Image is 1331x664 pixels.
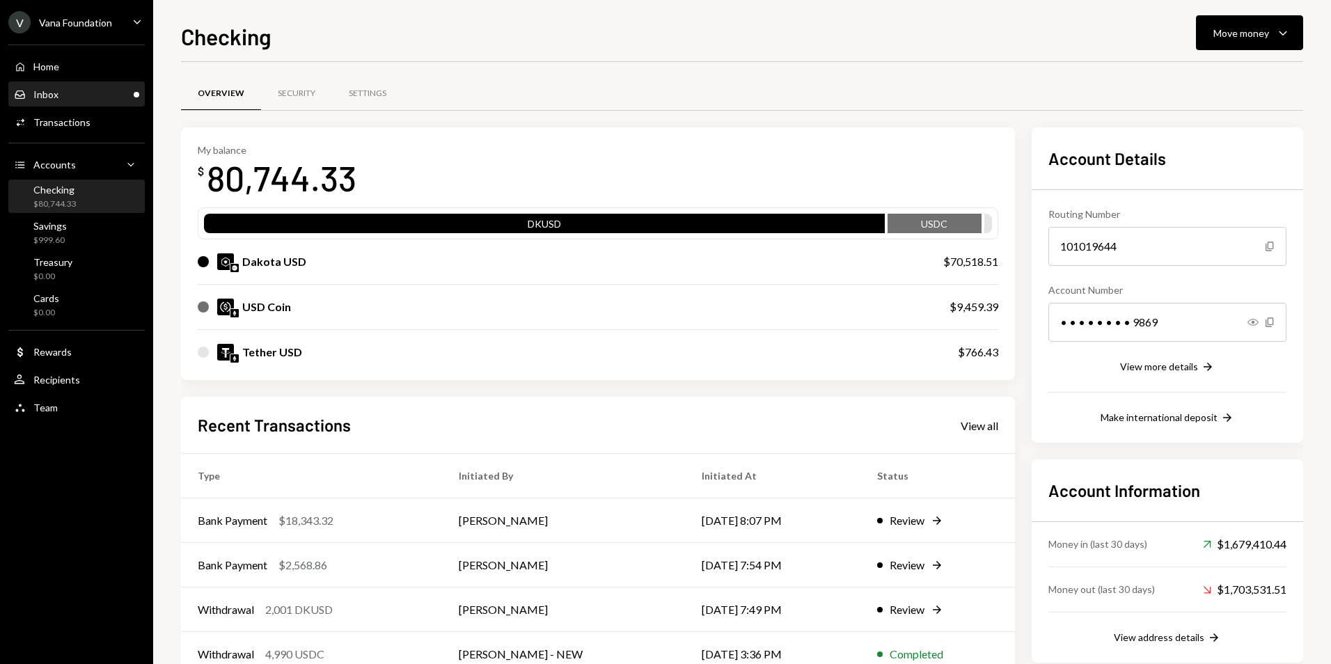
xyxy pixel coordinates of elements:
[8,54,145,79] a: Home
[278,512,333,529] div: $18,343.32
[230,354,239,363] img: ethereum-mainnet
[198,512,267,529] div: Bank Payment
[8,395,145,420] a: Team
[1048,227,1286,266] div: 101019644
[8,109,145,134] a: Transactions
[198,144,356,156] div: My balance
[230,309,239,317] img: ethereum-mainnet
[198,88,244,100] div: Overview
[890,646,943,663] div: Completed
[890,601,924,618] div: Review
[8,152,145,177] a: Accounts
[1101,411,1218,423] div: Make international deposit
[242,299,291,315] div: USD Coin
[33,402,58,413] div: Team
[8,288,145,322] a: Cards$0.00
[890,512,924,529] div: Review
[33,198,77,210] div: $80,744.33
[242,253,306,270] div: Dakota USD
[204,216,885,236] div: DKUSD
[217,344,234,361] img: USDT
[242,344,302,361] div: Tether USD
[8,339,145,364] a: Rewards
[198,646,254,663] div: Withdrawal
[217,299,234,315] img: USDC
[1196,15,1303,50] button: Move money
[33,159,76,171] div: Accounts
[8,367,145,392] a: Recipients
[265,601,333,618] div: 2,001 DKUSD
[8,81,145,106] a: Inbox
[33,271,72,283] div: $0.00
[442,587,685,632] td: [PERSON_NAME]
[181,22,271,50] h1: Checking
[1048,283,1286,297] div: Account Number
[207,156,356,200] div: 80,744.33
[1048,147,1286,170] h2: Account Details
[1048,537,1147,551] div: Money in (last 30 days)
[33,116,90,128] div: Transactions
[8,216,145,249] a: Savings$999.60
[685,498,860,543] td: [DATE] 8:07 PM
[33,256,72,268] div: Treasury
[332,76,403,111] a: Settings
[181,76,261,111] a: Overview
[33,374,80,386] div: Recipients
[685,454,860,498] th: Initiated At
[198,557,267,574] div: Bank Payment
[860,454,1015,498] th: Status
[230,264,239,272] img: base-mainnet
[1048,582,1155,596] div: Money out (last 30 days)
[950,299,998,315] div: $9,459.39
[278,557,327,574] div: $2,568.86
[217,253,234,270] img: DKUSD
[943,253,998,270] div: $70,518.51
[8,180,145,213] a: Checking$80,744.33
[33,346,72,358] div: Rewards
[1203,581,1286,598] div: $1,703,531.51
[33,307,59,319] div: $0.00
[33,88,58,100] div: Inbox
[39,17,112,29] div: Vana Foundation
[1101,411,1234,426] button: Make international deposit
[685,587,860,632] td: [DATE] 7:49 PM
[442,498,685,543] td: [PERSON_NAME]
[198,413,351,436] h2: Recent Transactions
[265,646,324,663] div: 4,990 USDC
[1114,631,1221,646] button: View address details
[1213,26,1269,40] div: Move money
[349,88,386,100] div: Settings
[33,184,77,196] div: Checking
[1048,207,1286,221] div: Routing Number
[198,164,204,178] div: $
[888,216,982,236] div: USDC
[1048,303,1286,342] div: • • • • • • • • 9869
[1120,361,1198,372] div: View more details
[442,543,685,587] td: [PERSON_NAME]
[1048,479,1286,502] h2: Account Information
[8,11,31,33] div: V
[8,252,145,285] a: Treasury$0.00
[442,454,685,498] th: Initiated By
[261,76,332,111] a: Security
[33,235,67,246] div: $999.60
[1114,631,1204,643] div: View address details
[33,61,59,72] div: Home
[198,601,254,618] div: Withdrawal
[181,454,442,498] th: Type
[958,344,998,361] div: $766.43
[961,418,998,433] a: View all
[890,557,924,574] div: Review
[33,220,67,232] div: Savings
[685,543,860,587] td: [DATE] 7:54 PM
[33,292,59,304] div: Cards
[1203,536,1286,553] div: $1,679,410.44
[278,88,315,100] div: Security
[961,419,998,433] div: View all
[1120,360,1215,375] button: View more details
